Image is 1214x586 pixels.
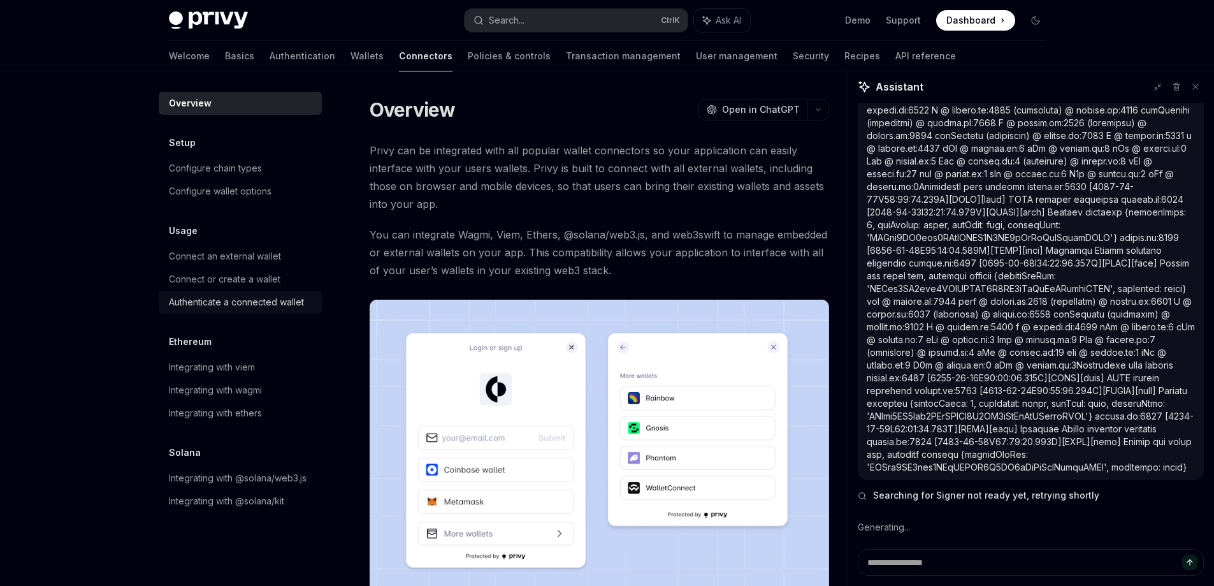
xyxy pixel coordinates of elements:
[169,383,262,398] div: Integrating with wagmi
[169,11,248,29] img: dark logo
[370,226,829,279] span: You can integrate Wagmi, Viem, Ethers, @solana/web3.js, and web3swift to manage embedded or exter...
[159,291,322,314] a: Authenticate a connected wallet
[845,14,871,27] a: Demo
[159,467,322,490] a: Integrating with @solana/web3.js
[169,249,281,264] div: Connect an external wallet
[169,494,284,509] div: Integrating with @solana/kit
[225,41,254,71] a: Basics
[169,406,262,421] div: Integrating with ethers
[946,14,995,27] span: Dashboard
[159,180,322,203] a: Configure wallet options
[159,379,322,402] a: Integrating with wagmi
[270,41,335,71] a: Authentication
[169,272,280,287] div: Connect or create a wallet
[936,10,1015,31] a: Dashboard
[159,268,322,291] a: Connect or create a wallet
[350,41,384,71] a: Wallets
[468,41,551,71] a: Policies & controls
[159,356,322,379] a: Integrating with viem
[566,41,681,71] a: Transaction management
[169,471,307,486] div: Integrating with @solana/web3.js
[169,360,255,375] div: Integrating with viem
[159,245,322,268] a: Connect an external wallet
[169,334,212,349] h5: Ethereum
[169,96,212,111] div: Overview
[793,41,829,71] a: Security
[159,157,322,180] a: Configure chain types
[858,489,1204,502] button: Searching for Signer not ready yet, retrying shortly
[370,142,829,213] span: Privy can be integrated with all popular wallet connectors so your application can easily interfa...
[159,402,322,425] a: Integrating with ethers
[876,79,923,94] span: Assistant
[159,92,322,115] a: Overview
[696,41,777,71] a: User management
[169,41,210,71] a: Welcome
[169,135,196,150] h5: Setup
[169,223,198,238] h5: Usage
[1025,10,1046,31] button: Toggle dark mode
[169,161,262,176] div: Configure chain types
[169,445,201,460] h5: Solana
[465,9,688,32] button: Search...CtrlK
[694,9,750,32] button: Ask AI
[858,511,1204,544] div: Generating...
[895,41,956,71] a: API reference
[159,490,322,513] a: Integrating with @solana/kit
[370,98,456,121] h1: Overview
[169,295,304,310] div: Authenticate a connected wallet
[873,489,1099,502] span: Searching for Signer not ready yet, retrying shortly
[1182,555,1197,570] button: Send message
[698,99,807,121] button: Open in ChatGPT
[489,13,524,28] div: Search...
[844,41,880,71] a: Recipes
[886,14,921,27] a: Support
[169,184,271,199] div: Configure wallet options
[661,15,680,26] span: Ctrl K
[716,14,741,27] span: Ask AI
[399,41,452,71] a: Connectors
[722,103,800,116] span: Open in ChatGPT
